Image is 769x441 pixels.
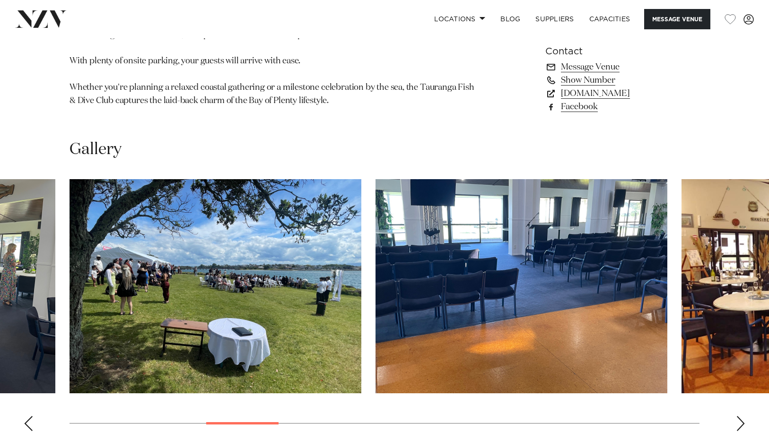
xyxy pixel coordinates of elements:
[644,9,710,29] button: Message Venue
[15,10,67,27] img: nzv-logo.png
[545,100,699,113] a: Facebook
[427,9,493,29] a: Locations
[582,9,638,29] a: Capacities
[545,61,699,74] a: Message Venue
[545,74,699,87] a: Show Number
[70,179,361,393] swiper-slide: 5 / 19
[545,87,699,100] a: [DOMAIN_NAME]
[528,9,581,29] a: SUPPLIERS
[545,44,699,59] h6: Contact
[376,179,667,393] swiper-slide: 6 / 19
[70,139,122,160] h2: Gallery
[493,9,528,29] a: BLOG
